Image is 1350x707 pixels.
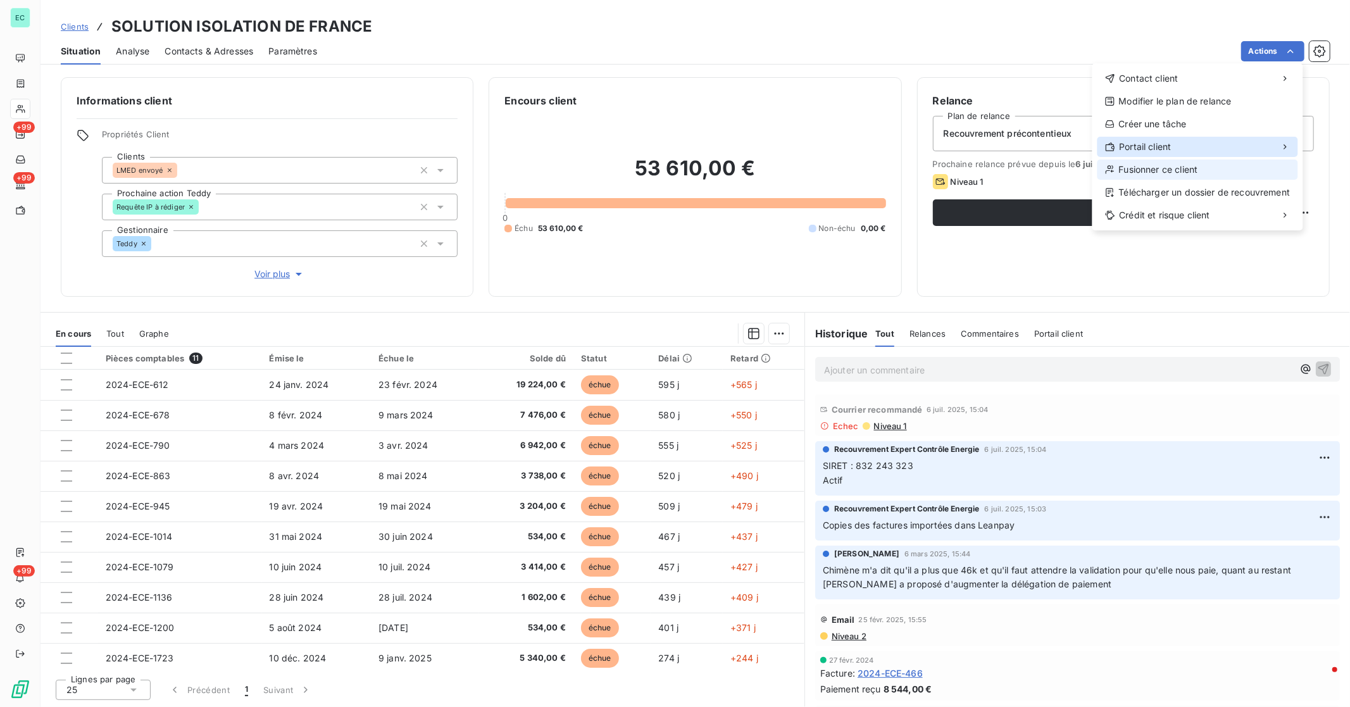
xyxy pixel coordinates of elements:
[1097,114,1298,134] div: Créer une tâche
[1307,664,1337,694] iframe: Intercom live chat
[1119,141,1171,153] span: Portail client
[1119,209,1209,222] span: Crédit et risque client
[1097,91,1298,111] div: Modifier le plan de relance
[1092,63,1303,230] div: Actions
[1097,160,1298,180] div: Fusionner ce client
[1119,72,1178,85] span: Contact client
[1097,182,1298,203] div: Télécharger un dossier de recouvrement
